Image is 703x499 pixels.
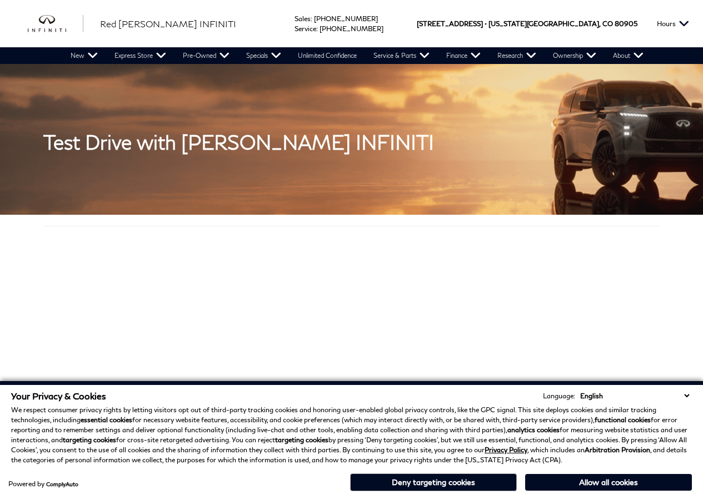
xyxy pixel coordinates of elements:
[62,47,652,64] nav: Main Navigation
[81,416,132,424] strong: essential cookies
[295,24,316,33] span: Service
[350,473,517,491] button: Deny targeting cookies
[489,47,545,64] a: Research
[8,481,78,487] div: Powered by
[46,481,78,487] a: ComplyAuto
[577,391,692,401] select: Language Select
[507,426,560,434] strong: analytics cookies
[417,19,637,28] a: [STREET_ADDRESS] • [US_STATE][GEOGRAPHIC_DATA], CO 80905
[11,405,692,465] p: We respect consumer privacy rights by letting visitors opt out of third-party tracking cookies an...
[275,436,328,444] strong: targeting cookies
[100,18,236,29] span: Red [PERSON_NAME] INFINITI
[238,47,290,64] a: Specials
[316,24,318,33] span: :
[28,15,83,33] a: infiniti
[311,14,312,23] span: :
[585,446,650,454] strong: Arbitration Provision
[605,47,652,64] a: About
[11,391,106,401] span: Your Privacy & Cookies
[295,14,311,23] span: Sales
[314,14,378,23] a: [PHONE_NUMBER]
[63,436,116,444] strong: targeting cookies
[28,15,83,33] img: INFINITI
[320,24,383,33] a: [PHONE_NUMBER]
[485,446,527,454] a: Privacy Policy
[43,130,434,154] strong: Test Drive with [PERSON_NAME] INFINITI
[365,47,438,64] a: Service & Parts
[525,474,692,491] button: Allow all cookies
[290,47,365,64] a: Unlimited Confidence
[543,393,575,399] div: Language:
[595,416,651,424] strong: functional cookies
[100,17,236,31] a: Red [PERSON_NAME] INFINITI
[438,47,489,64] a: Finance
[174,47,238,64] a: Pre-Owned
[62,47,106,64] a: New
[106,47,174,64] a: Express Store
[545,47,605,64] a: Ownership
